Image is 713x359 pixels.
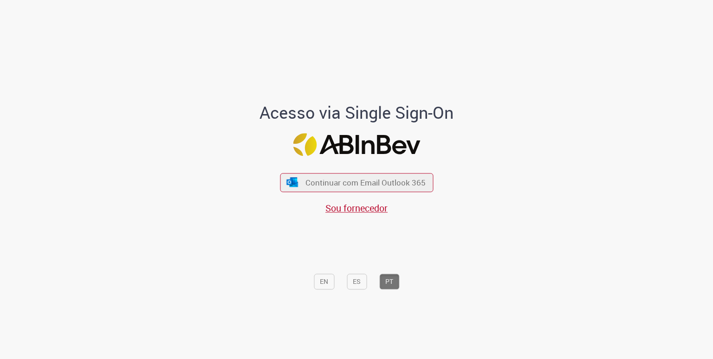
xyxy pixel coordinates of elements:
img: Logo ABInBev [293,133,420,156]
h1: Acesso via Single Sign-On [228,104,486,122]
span: Continuar com Email Outlook 365 [305,177,426,188]
button: PT [379,274,399,289]
button: ES [347,274,367,289]
button: EN [314,274,334,289]
img: ícone Azure/Microsoft 360 [286,177,299,187]
button: ícone Azure/Microsoft 360 Continuar com Email Outlook 365 [280,173,433,192]
a: Sou fornecedor [325,202,388,214]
